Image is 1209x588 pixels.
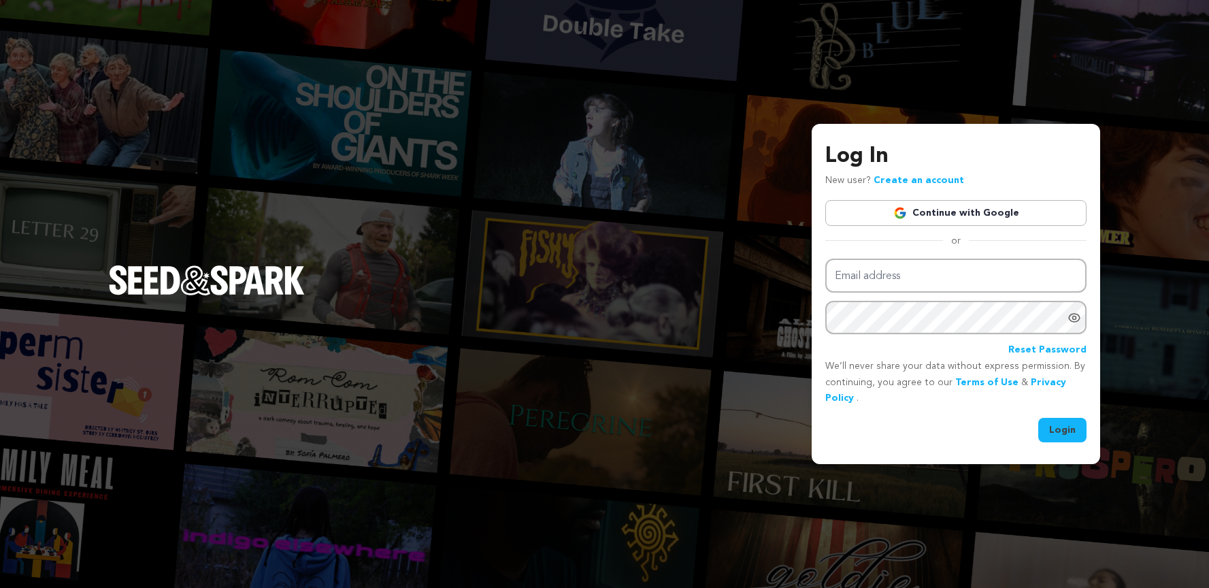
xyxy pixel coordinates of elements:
[825,140,1087,173] h3: Log In
[825,200,1087,226] a: Continue with Google
[825,259,1087,293] input: Email address
[1038,418,1087,442] button: Login
[825,359,1087,407] p: We’ll never share your data without express permission. By continuing, you agree to our & .
[825,173,964,189] p: New user?
[1008,342,1087,359] a: Reset Password
[874,176,964,185] a: Create an account
[955,378,1018,387] a: Terms of Use
[893,206,907,220] img: Google logo
[1067,311,1081,325] a: Show password as plain text. Warning: this will display your password on the screen.
[943,234,969,248] span: or
[109,265,305,323] a: Seed&Spark Homepage
[109,265,305,295] img: Seed&Spark Logo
